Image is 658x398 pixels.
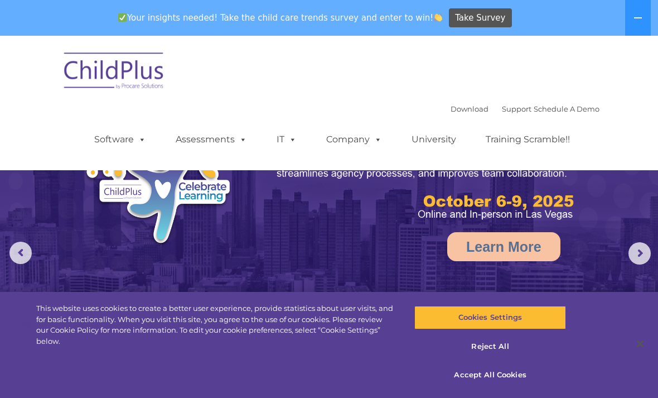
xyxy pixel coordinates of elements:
[83,128,157,151] a: Software
[449,8,512,28] a: Take Survey
[265,128,308,151] a: IT
[400,128,467,151] a: University
[36,303,395,347] div: This website uses cookies to create a better user experience, provide statistics about user visit...
[414,306,565,329] button: Cookies Settings
[414,363,565,387] button: Accept All Cookies
[414,335,565,358] button: Reject All
[59,45,170,100] img: ChildPlus by Procare Solutions
[315,128,393,151] a: Company
[502,104,531,113] a: Support
[455,8,505,28] span: Take Survey
[113,7,447,29] span: Your insights needed! Take the child care trends survey and enter to win!
[451,104,599,113] font: |
[118,13,127,22] img: ✅
[447,232,560,261] a: Learn More
[434,13,442,22] img: 👏
[628,332,652,356] button: Close
[164,128,258,151] a: Assessments
[534,104,599,113] a: Schedule A Demo
[451,104,488,113] a: Download
[475,128,581,151] a: Training Scramble!!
